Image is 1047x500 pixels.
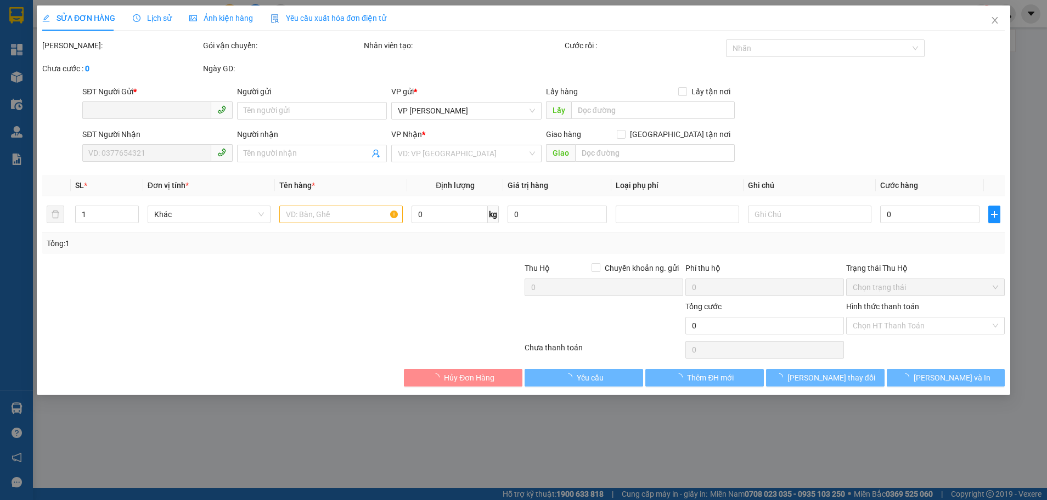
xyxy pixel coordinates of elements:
span: clock-circle [133,14,140,22]
input: Ghi Chú [748,206,871,223]
span: VP Nhận [391,130,422,139]
span: Giá trị hàng [508,181,548,190]
button: Yêu cầu [525,369,643,387]
span: close [990,16,999,25]
span: Cước hàng [880,181,918,190]
span: [PERSON_NAME] và In [913,372,990,384]
span: Yêu cầu xuất hóa đơn điện tử [271,14,386,22]
li: Hotline: 1900252555 [103,41,459,54]
div: Chưa thanh toán [523,342,684,361]
th: Loại phụ phí [611,175,744,196]
span: Tên hàng [279,181,315,190]
span: phone [217,148,226,157]
div: SĐT Người Nhận [82,128,233,140]
span: loading [432,373,444,381]
button: delete [47,206,64,223]
div: [PERSON_NAME]: [42,39,201,52]
span: Thêm ĐH mới [687,372,734,384]
input: Dọc đường [571,101,735,119]
span: SL [75,181,84,190]
span: loading [901,373,913,381]
th: Ghi chú [744,175,876,196]
span: loading [675,373,687,381]
span: Thu Hộ [525,264,550,272]
span: loading [775,373,787,381]
img: logo.jpg [14,14,69,69]
span: plus [989,210,1000,219]
input: VD: Bàn, Ghế [279,206,403,223]
li: Cổ Đạm, xã [GEOGRAPHIC_DATA], [GEOGRAPHIC_DATA] [103,27,459,41]
div: SĐT Người Gửi [82,86,233,98]
span: user-add [371,149,380,158]
input: Dọc đường [575,144,735,162]
span: Giao [546,144,575,162]
span: Khác [154,206,264,223]
span: Chọn trạng thái [853,279,998,296]
span: Lịch sử [133,14,172,22]
div: Người nhận [237,128,387,140]
span: picture [189,14,197,22]
div: VP gửi [391,86,542,98]
span: VP Hoàng Liệt [398,103,535,119]
span: phone [217,105,226,114]
span: Ảnh kiện hàng [189,14,253,22]
span: Lấy [546,101,571,119]
span: loading [564,373,576,381]
div: Trạng thái Thu Hộ [846,262,1005,274]
div: Chưa cước : [42,63,201,75]
button: [PERSON_NAME] và In [886,369,1005,387]
span: edit [42,14,50,22]
span: Lấy hàng [546,87,578,96]
label: Hình thức thanh toán [846,302,919,311]
button: Close [980,5,1010,36]
span: Giao hàng [546,130,581,139]
span: Đơn vị tính [147,181,188,190]
span: Chuyển khoản ng. gửi [600,262,683,274]
b: GỬI : VP [PERSON_NAME] [14,79,192,98]
div: Ngày GD: [203,63,362,75]
span: Tổng cước [685,302,722,311]
span: Định lượng [436,181,475,190]
div: Gói vận chuyển: [203,39,362,52]
img: icon [271,14,279,23]
span: [GEOGRAPHIC_DATA] tận nơi [626,128,735,140]
div: Tổng: 1 [47,237,404,249]
button: plus [988,206,1000,223]
b: 0 [85,64,89,73]
span: SỬA ĐƠN HÀNG [42,14,115,22]
div: Phí thu hộ [685,262,844,279]
span: [PERSON_NAME] thay đổi [787,372,875,384]
span: Hủy Đơn Hàng [444,372,494,384]
span: Lấy tận nơi [687,86,735,98]
div: Người gửi [237,86,387,98]
span: kg [488,206,499,223]
span: Yêu cầu [576,372,603,384]
button: Thêm ĐH mới [645,369,764,387]
div: Cước rồi : [565,39,723,52]
button: Hủy Đơn Hàng [404,369,522,387]
div: Nhân viên tạo: [364,39,562,52]
button: [PERSON_NAME] thay đổi [766,369,885,387]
